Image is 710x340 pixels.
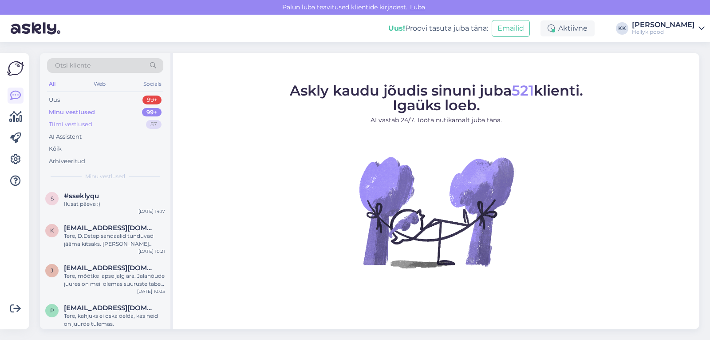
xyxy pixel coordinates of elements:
[492,20,530,37] button: Emailid
[290,82,583,114] span: Askly kaudu jõudis sinuni juba klienti. Igaüks loeb.
[64,272,165,288] div: Tere, mõõtke lapse jalg ära. Jalanõude juures on meil olemas suuruste tabel, siis on teil lihtsam...
[138,248,165,255] div: [DATE] 10:21
[49,120,92,129] div: Tiimi vestlused
[49,132,82,141] div: AI Assistent
[49,144,62,153] div: Kõik
[50,307,54,314] span: p
[138,208,165,215] div: [DATE] 14:17
[64,264,156,272] span: janndra.saar@gmail.com
[632,21,705,36] a: [PERSON_NAME]Hellyk pood
[632,21,695,28] div: [PERSON_NAME]
[64,200,165,208] div: Ilusat päeva :)
[64,232,165,248] div: Tere, D.Dstep sandaalid tunduvad jääma kitsaks. [PERSON_NAME] soovitaks jääda sama mudeli juurde,...
[407,3,428,11] span: Luba
[388,23,488,34] div: Proovi tasuta juba täna:
[64,224,156,232] span: keiu343@gmail.com
[632,28,695,36] div: Hellyk pood
[137,328,165,335] div: [DATE] 10:00
[146,120,162,129] div: 57
[47,78,57,90] div: All
[7,60,24,77] img: Askly Logo
[50,227,54,234] span: k
[64,304,156,312] span: parna.katri@hotmail.com
[92,78,107,90] div: Web
[512,82,534,99] span: 521
[142,108,162,117] div: 99+
[64,312,165,328] div: Tere, kahjuks ei oska öelda, kas neid on juurde tulemas.
[64,192,99,200] span: #sseklyqu
[356,132,516,292] img: No Chat active
[137,288,165,295] div: [DATE] 10:03
[49,157,85,166] div: Arhiveeritud
[85,172,125,180] span: Minu vestlused
[142,96,162,104] div: 99+
[142,78,163,90] div: Socials
[290,116,583,125] p: AI vastab 24/7. Tööta nutikamalt juba täna.
[49,96,60,104] div: Uus
[55,61,91,70] span: Otsi kliente
[540,20,595,36] div: Aktiivne
[388,24,405,32] b: Uus!
[51,195,54,202] span: s
[616,22,628,35] div: KK
[51,267,53,274] span: j
[49,108,95,117] div: Minu vestlused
